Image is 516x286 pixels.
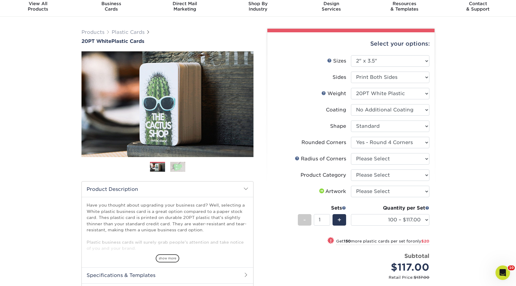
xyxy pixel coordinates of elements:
[441,1,514,12] div: & Support
[336,239,429,245] small: Get more plastic cards per set for
[412,239,429,243] span: only
[2,1,75,6] span: View All
[81,38,253,44] a: 20PT WhitePlastic Cards
[333,74,346,81] div: Sides
[318,188,346,195] div: Artwork
[81,29,104,35] a: Products
[303,215,306,224] span: -
[337,215,341,224] span: +
[82,182,253,197] h2: Product Description
[351,204,429,212] div: Quantity per Set
[368,1,441,12] div: & Templates
[81,38,111,44] span: 20PT White
[170,162,185,172] img: Plastic Cards 02
[272,32,430,55] div: Select your options:
[414,275,429,280] span: $137.00
[156,254,179,262] span: show more
[2,1,75,12] div: Products
[326,106,346,114] div: Coating
[81,38,253,44] h1: Plastic Cards
[495,265,510,280] iframe: Intercom live chat
[321,90,346,97] div: Weight
[295,155,346,162] div: Radius of Corners
[441,1,514,6] span: Contact
[295,1,368,6] span: Design
[327,57,346,65] div: Sizes
[404,252,429,259] strong: Subtotal
[298,204,346,212] div: Sets
[508,265,515,270] span: 10
[295,1,368,12] div: Services
[344,239,351,243] strong: 150
[421,239,429,243] span: $20
[221,1,295,12] div: Industry
[330,238,332,244] span: !
[355,260,429,275] div: $117.00
[301,139,346,146] div: Rounded Corners
[75,1,148,12] div: Cards
[81,45,253,164] img: 20PT White 01
[277,275,429,280] small: Retail Price:
[301,172,346,179] div: Product Category
[148,1,221,12] div: Marketing
[148,1,221,6] span: Direct Mail
[112,29,145,35] a: Plastic Cards
[330,123,346,130] div: Shape
[368,1,441,6] span: Resources
[82,267,253,283] h2: Specifications & Templates
[221,1,295,6] span: Shop By
[75,1,148,6] span: Business
[2,268,51,284] iframe: Google Customer Reviews
[150,162,165,173] img: Plastic Cards 01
